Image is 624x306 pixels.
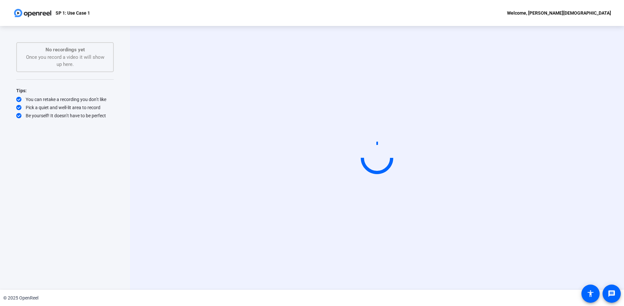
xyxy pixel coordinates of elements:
[608,290,616,298] mat-icon: message
[16,104,114,111] div: Pick a quiet and well-lit area to record
[16,87,114,95] div: Tips:
[23,46,107,68] div: Once you record a video it will show up here.
[56,9,90,17] p: SP 1: Use Case 1
[507,9,611,17] div: Welcome, [PERSON_NAME][DEMOGRAPHIC_DATA]
[587,290,594,298] mat-icon: accessibility
[23,46,107,54] p: No recordings yet
[16,96,114,103] div: You can retake a recording you don’t like
[16,112,114,119] div: Be yourself! It doesn’t have to be perfect
[3,295,38,301] div: © 2025 OpenReel
[13,6,52,19] img: OpenReel logo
